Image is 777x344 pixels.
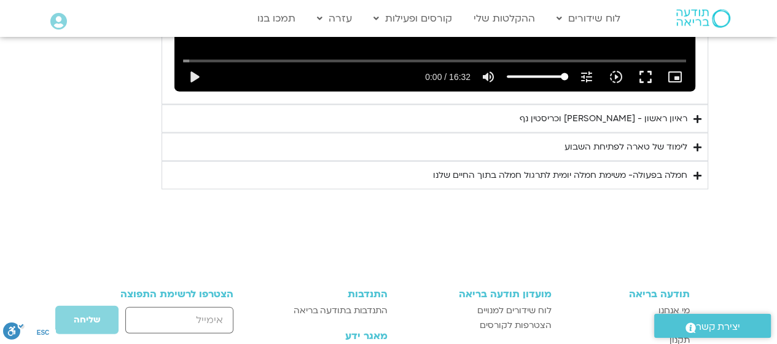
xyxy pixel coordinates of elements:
a: הצטרפות לקורסים [400,318,552,333]
img: תודעה בריאה [676,9,730,28]
h3: התנדבות [267,289,388,300]
summary: לימוד של טארה לפתיחת השבוע [162,133,708,161]
a: תמכו בנו [251,7,302,30]
a: ההקלטות שלי [467,7,541,30]
h3: מאגר ידע [267,330,388,342]
a: קורסים ופעילות [367,7,458,30]
span: התנדבות בתודעה בריאה [294,303,388,318]
button: שליחה [55,305,119,335]
span: מי אנחנו [658,303,690,318]
h3: תודעה בריאה [564,289,690,300]
a: יצירת קשר [654,314,771,338]
a: מי אנחנו [564,303,690,318]
span: לוח שידורים למנויים [477,303,552,318]
input: אימייל [125,307,233,334]
a: צור קשר [564,318,690,333]
summary: חמלה בפעולה- משימת חמלה יומית לתרגול חמלה בתוך החיים שלנו [162,161,708,190]
span: הצטרפות לקורסים [480,318,552,333]
form: טופס חדש [88,305,233,341]
a: התנדבות בתודעה בריאה [267,303,388,318]
h3: הצטרפו לרשימת התפוצה [88,289,233,300]
div: ראיון ראשון - [PERSON_NAME] וכריסטין נף [520,111,687,126]
a: לוח שידורים למנויים [400,303,552,318]
a: לוח שידורים [550,7,627,30]
summary: ראיון ראשון - [PERSON_NAME] וכריסטין נף [162,105,708,133]
div: חמלה בפעולה- משימת חמלה יומית לתרגול חמלה בתוך החיים שלנו [433,168,687,183]
a: עזרה [311,7,358,30]
h3: מועדון תודעה בריאה [400,289,552,300]
span: יצירת קשר [696,319,740,335]
div: לימוד של טארה לפתיחת השבוע [564,140,687,154]
span: שליחה [74,315,100,325]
